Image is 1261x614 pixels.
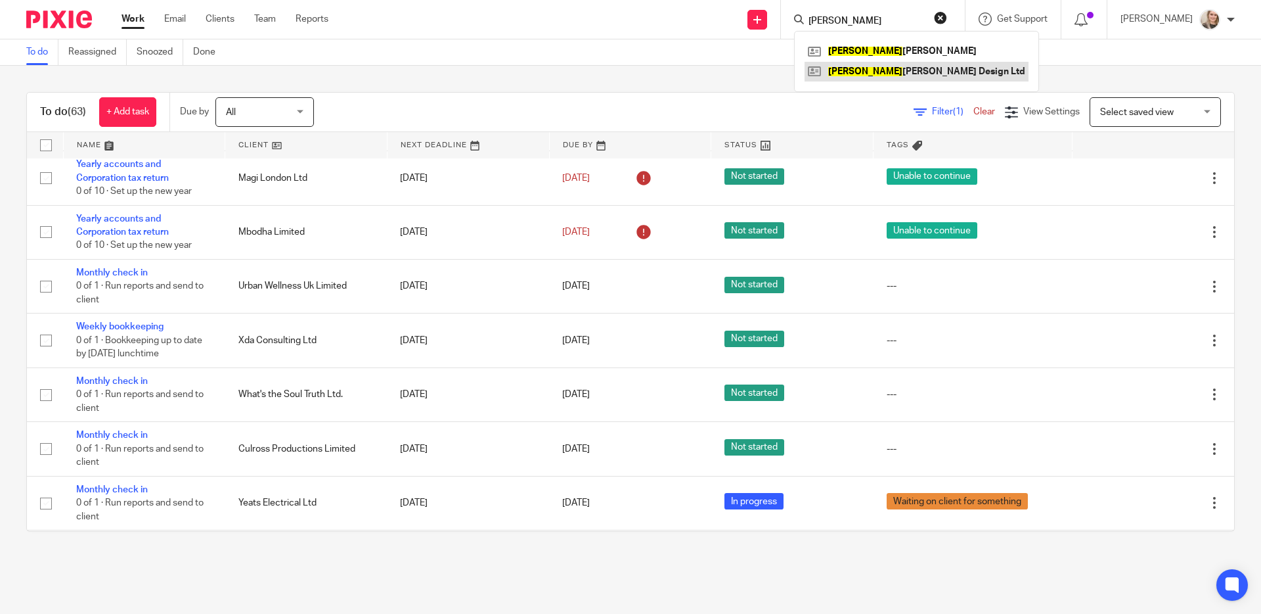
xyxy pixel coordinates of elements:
span: (1) [953,107,963,116]
a: Team [254,12,276,26]
span: 0 of 1 · Run reports and send to client [76,390,204,413]
td: Mbodha Limited [225,205,387,259]
div: --- [887,279,1059,293]
span: [DATE] [562,281,590,291]
td: [DATE] [387,367,549,421]
a: Work [122,12,144,26]
span: Not started [724,385,784,401]
p: Due by [180,105,209,118]
a: Weekly bookkeeping [76,322,164,331]
a: Monthly check in [76,485,148,494]
td: Xda Consulting Ltd [225,314,387,367]
span: 0 of 10 · Set up the new year [76,187,192,196]
a: Email [164,12,186,26]
span: 0 of 1 · Bookkeeping up to date by [DATE] lunchtime [76,336,202,359]
span: Not started [724,331,784,347]
td: [DATE] [387,531,549,584]
a: To do [26,39,58,65]
td: [DATE] [387,314,549,367]
div: --- [887,442,1059,456]
span: [DATE] [562,444,590,454]
td: Culross Productions Limited [225,422,387,476]
span: 0 of 10 · Set up the new year [76,241,192,250]
td: [DATE] [387,205,549,259]
a: Clear [973,107,995,116]
p: [PERSON_NAME] [1120,12,1193,26]
img: Pixie [26,11,92,28]
span: In progress [724,493,784,509]
td: What's the Soul Truth Ltd. [225,367,387,421]
span: Select saved view [1100,108,1174,117]
span: View Settings [1023,107,1080,116]
span: Filter [932,107,973,116]
a: + Add task [99,97,156,127]
td: Yeats Electrical Ltd [225,476,387,530]
span: Unable to continue [887,222,977,239]
span: All [226,108,236,117]
img: IMG_7594.jpg [1199,9,1220,30]
a: Snoozed [137,39,183,65]
a: Done [193,39,225,65]
h1: To do [40,105,86,119]
span: Waiting on client for something [887,493,1028,509]
td: [DATE] [387,476,549,530]
div: --- [887,334,1059,347]
td: [DATE] [387,151,549,205]
span: [DATE] [562,498,590,508]
td: Vitus Wellbeing Ltd [225,531,387,584]
div: --- [887,388,1059,401]
a: Monthly check in [76,377,148,386]
span: (63) [68,106,86,117]
span: [DATE] [562,390,590,399]
a: Yearly accounts and Corporation tax return [76,160,169,182]
span: 0 of 1 · Run reports and send to client [76,281,204,304]
td: [DATE] [387,422,549,476]
a: Yearly accounts and Corporation tax return [76,214,169,237]
span: Not started [724,168,784,185]
span: 0 of 1 · Run reports and send to client [76,444,204,467]
td: Urban Wellness Uk Limited [225,259,387,313]
span: 0 of 1 · Run reports and send to client [76,498,204,521]
span: Tags [887,141,909,149]
span: [DATE] [562,174,590,183]
td: [DATE] [387,259,549,313]
span: [DATE] [562,336,590,345]
a: Monthly check in [76,431,148,440]
a: Monthly check in [76,268,148,277]
a: Reports [296,12,328,26]
span: Not started [724,277,784,293]
span: Not started [724,439,784,456]
a: Reassigned [68,39,127,65]
button: Clear [934,11,947,24]
td: Magi London Ltd [225,151,387,205]
span: Not started [724,222,784,239]
span: Unable to continue [887,168,977,185]
input: Search [807,16,925,28]
span: [DATE] [562,227,590,237]
span: Get Support [997,14,1048,24]
a: Clients [206,12,234,26]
